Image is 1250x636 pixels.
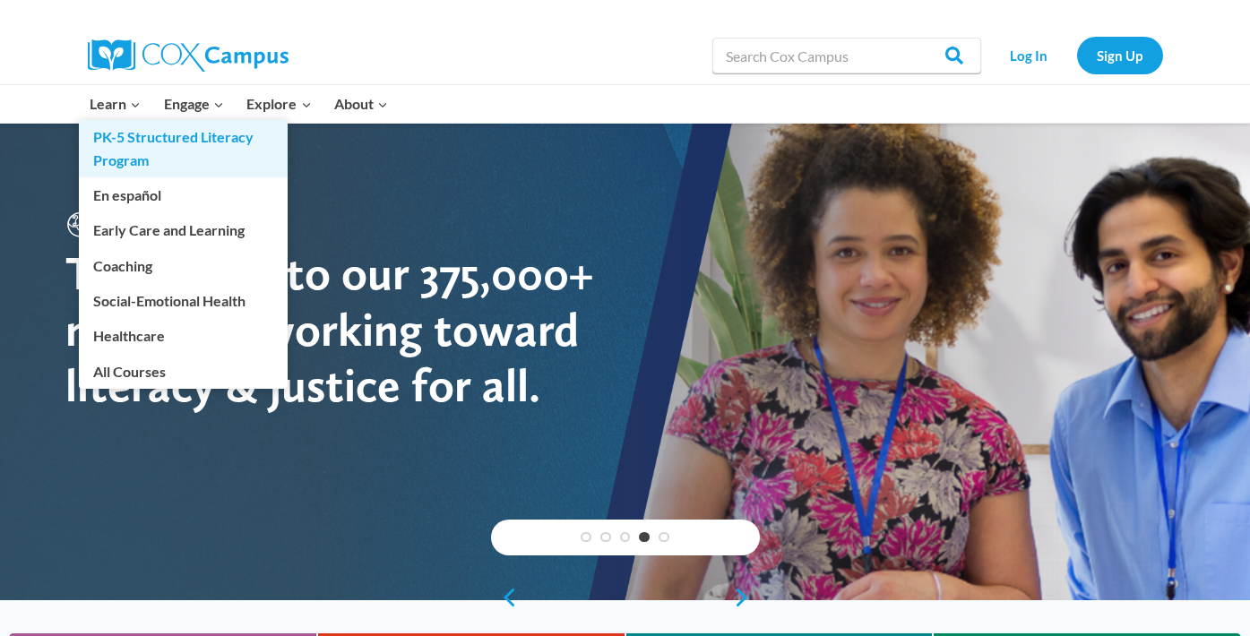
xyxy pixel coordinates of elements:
[990,37,1068,73] a: Log In
[79,120,288,177] a: PK-5 Structured Literacy Program
[79,213,288,247] a: Early Care and Learning
[733,587,760,608] a: next
[65,245,625,413] div: Thank you to our 375,000+ members working toward literacy & justice for all.
[491,587,518,608] a: previous
[620,532,631,543] a: 3
[990,37,1163,73] nav: Secondary Navigation
[323,85,400,123] button: Child menu of About
[152,85,236,123] button: Child menu of Engage
[236,85,323,123] button: Child menu of Explore
[639,532,650,543] a: 4
[79,248,288,282] a: Coaching
[79,354,288,388] a: All Courses
[659,532,669,543] a: 5
[712,38,981,73] input: Search Cox Campus
[600,532,611,543] a: 2
[79,319,288,353] a: Healthcare
[79,85,153,123] button: Child menu of Learn
[581,532,591,543] a: 1
[1077,37,1163,73] a: Sign Up
[491,580,760,615] div: content slider buttons
[88,39,289,72] img: Cox Campus
[79,178,288,212] a: En español
[79,284,288,318] a: Social-Emotional Health
[79,85,400,123] nav: Primary Navigation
